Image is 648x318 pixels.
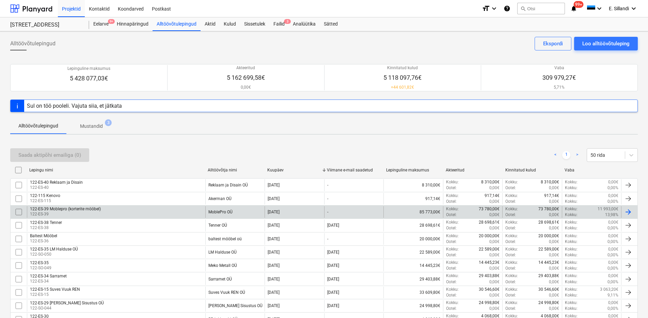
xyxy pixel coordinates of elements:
[29,168,202,172] div: Lepingu nimi
[30,301,104,305] div: 122-ES-29 [PERSON_NAME] Sisustus OÜ
[227,65,265,71] p: Akteeritud
[220,17,240,31] a: Kulud
[383,260,443,271] div: 14 445,23€
[565,287,578,292] p: Kokku :
[565,300,578,306] p: Kokku :
[284,19,291,24] span: 3
[267,168,321,172] div: Kuupäev
[489,279,500,285] p: 0,00€
[383,206,443,218] div: 85 773,00€
[570,4,577,13] i: notifications
[608,179,618,185] p: 0,00€
[89,17,113,31] a: Eelarve9+
[542,74,576,82] p: 309 979,27€
[240,17,269,31] a: Sissetulek
[327,210,328,214] div: -
[609,6,629,11] span: E. Sillandi
[327,250,339,255] div: [DATE]
[105,119,112,126] span: 3
[383,179,443,191] div: 8 310,00€
[446,168,500,172] div: Akteeritud
[327,290,339,295] div: [DATE]
[549,266,559,271] p: 0,00€
[549,212,559,218] p: 0,00€
[268,237,280,241] div: [DATE]
[565,239,578,245] p: Kokku :
[208,250,237,255] div: LM Halduse OÜ
[505,179,518,185] p: Kokku :
[607,225,618,231] p: 0,00%
[383,193,443,205] div: 917,14€
[268,290,280,295] div: [DATE]
[505,306,516,312] p: Ootel :
[535,37,571,50] button: Ekspordi
[549,279,559,285] p: 0,00€
[208,183,248,187] div: Reklaam ja Disain OÜ
[608,300,618,306] p: 0,00€
[268,196,280,201] div: [DATE]
[289,17,320,31] div: Analüütika
[607,199,618,205] p: 0,00%
[30,252,78,257] p: 122-SO-050
[446,219,459,225] p: Kokku :
[446,273,459,279] p: Kokku :
[482,4,490,13] i: format_size
[383,65,422,71] p: Kinnitatud kulud
[549,252,559,258] p: 0,00€
[320,17,342,31] a: Sätted
[565,260,578,266] p: Kokku :
[489,199,500,205] p: 0,00€
[582,39,630,48] div: Loo alltöövõtuleping
[201,17,220,31] div: Aktid
[489,185,500,191] p: 0,00€
[505,300,518,306] p: Kokku :
[268,223,280,228] div: [DATE]
[446,252,457,258] p: Ootel :
[30,185,83,191] p: 122-ES-40
[505,260,518,266] p: Kokku :
[208,277,232,282] div: Sarramet OÜ
[208,263,237,268] div: Meko Metall OÜ
[327,303,339,308] div: [DATE]
[565,199,578,205] p: Kokku :
[565,252,578,258] p: Kokku :
[565,292,578,298] p: Kokku :
[543,39,563,48] div: Ekspordi
[208,237,242,241] div: baltest mööbel oü
[504,4,510,13] i: Abikeskus
[327,263,339,268] div: [DATE]
[153,17,201,31] a: Alltöövõtulepingud
[327,168,381,172] div: Viimane e-mail saadetud
[327,237,328,241] div: -
[30,247,78,252] div: 122-ES-35 LM Halduse OÜ
[505,252,516,258] p: Ootel :
[607,306,618,312] p: 0,00%
[505,279,516,285] p: Ootel :
[505,266,516,271] p: Ootel :
[269,17,289,31] div: Failid
[565,225,578,231] p: Kokku :
[608,219,618,225] p: 0,00€
[542,65,576,71] p: Vaba
[383,219,443,231] div: 28 698,61€
[549,239,559,245] p: 0,00€
[446,246,459,252] p: Kokku :
[446,292,457,298] p: Ootel :
[562,151,570,159] a: Page 1 is your current page
[446,266,457,271] p: Ootel :
[565,185,578,191] p: Kokku :
[30,305,104,311] p: 122-SO-044
[268,250,280,255] div: [DATE]
[383,85,422,90] p: + 44 601,82€
[18,122,58,130] p: Alltöövõtulepingud
[551,151,559,159] a: Previous page
[27,103,122,109] div: Sul on töö pooleli. Vajuta siia, et jätkata
[614,285,648,318] div: Chat Widget
[383,273,443,285] div: 29 403,88€
[446,239,457,245] p: Ootel :
[89,17,113,31] div: Eelarve
[479,287,500,292] p: 30 546,60€
[505,273,518,279] p: Kokku :
[208,223,227,228] div: Tenner OÜ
